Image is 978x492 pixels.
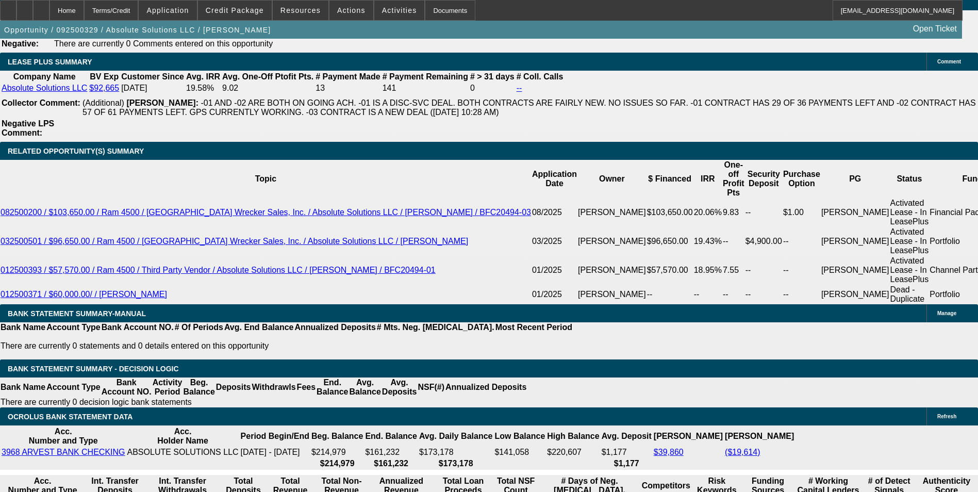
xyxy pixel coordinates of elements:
span: Comment [937,59,961,64]
b: Negative: [2,39,39,48]
th: NSF(#) [417,378,445,397]
th: Acc. Number and Type [1,427,126,446]
td: -- [745,285,783,304]
td: 0 [470,83,515,93]
a: -- [517,84,522,92]
span: Credit Package [206,6,264,14]
button: Credit Package [198,1,272,20]
a: $92,665 [89,84,119,92]
td: Activated Lease - In LeasePlus [890,198,930,227]
b: Company Name [13,72,76,81]
a: 3968 ARVEST BANK CHECKING [2,448,125,456]
th: # Mts. Neg. [MEDICAL_DATA]. [376,322,495,333]
td: $96,650.00 [647,227,693,256]
th: High Balance [546,427,600,446]
b: Collector Comment: [2,99,80,107]
td: [PERSON_NAME] [577,198,647,227]
td: 9.02 [222,83,314,93]
th: IRR [693,160,722,198]
td: $57,570.00 [647,256,693,285]
th: $ Financed [647,160,693,198]
td: Activated Lease - In LeasePlus [890,256,930,285]
td: -- [745,198,783,227]
th: Status [890,160,930,198]
td: $220,607 [546,447,600,457]
th: Account Type [46,322,101,333]
td: -- [722,285,745,304]
th: Annualized Deposits [294,322,376,333]
td: 141 [382,83,469,93]
b: [PERSON_NAME]: [126,99,198,107]
td: 03/2025 [532,227,577,256]
th: Withdrawls [251,378,296,397]
a: 082500200 / $103,650.00 / Ram 4500 / [GEOGRAPHIC_DATA] Wrecker Sales, Inc. / Absolute Solutions L... [1,208,531,217]
td: ABSOLUTE SOLUTIONS LLC [127,447,239,457]
th: $161,232 [364,458,417,469]
th: Beg. Balance [183,378,215,397]
td: -- [693,285,722,304]
td: [PERSON_NAME] [821,256,890,285]
b: # Payment Remaining [383,72,468,81]
b: # Coll. Calls [517,72,563,81]
th: Avg. Balance [349,378,381,397]
td: Activated Lease - In LeasePlus [890,227,930,256]
span: Application [146,6,189,14]
td: Dead - Duplicate [890,285,930,304]
td: -- [783,256,821,285]
a: ($19,614) [725,448,760,456]
td: [PERSON_NAME] [821,285,890,304]
td: 13 [315,83,380,93]
b: Avg. IRR [186,72,220,81]
th: Avg. Daily Balance [419,427,493,446]
td: $1.00 [783,198,821,227]
span: RELATED OPPORTUNITY(S) SUMMARY [8,147,144,155]
td: -- [783,285,821,304]
td: [PERSON_NAME] [577,256,647,285]
span: (Additional) [82,99,124,107]
span: LEASE PLUS SUMMARY [8,58,92,66]
th: # Of Periods [174,322,224,333]
th: Account Type [46,378,101,397]
a: $39,860 [654,448,684,456]
a: 012500371 / $60,000.00/ / [PERSON_NAME] [1,290,167,299]
span: Manage [937,310,956,316]
th: End. Balance [364,427,417,446]
span: BANK STATEMENT SUMMARY-MANUAL [8,309,146,318]
td: 01/2025 [532,256,577,285]
span: Actions [337,6,366,14]
td: $173,178 [419,447,493,457]
th: Owner [577,160,647,198]
span: There are currently 0 Comments entered on this opportunity [54,39,273,48]
b: BV Exp [90,72,119,81]
b: Customer Since [121,72,184,81]
th: PG [821,160,890,198]
a: Open Ticket [909,20,961,38]
th: Annualized Deposits [445,378,527,397]
td: $4,900.00 [745,227,783,256]
th: Avg. Deposit [601,427,652,446]
span: -01 AND -02 ARE BOTH ON GOING ACH. -01 IS A DISC-SVC DEAL. BOTH CONTRACTS ARE FAIRLY NEW. NO ISSU... [82,99,976,117]
td: 08/2025 [532,198,577,227]
td: $141,058 [494,447,545,457]
th: [PERSON_NAME] [653,427,723,446]
th: $214,979 [311,458,363,469]
td: [PERSON_NAME] [821,227,890,256]
a: 032500501 / $96,650.00 / Ram 4500 / [GEOGRAPHIC_DATA] Wrecker Sales, Inc. / Absolute Solutions LL... [1,237,468,245]
th: Application Date [532,160,577,198]
span: Bank Statement Summary - Decision Logic [8,365,179,373]
button: Application [139,1,196,20]
td: 20.06% [693,198,722,227]
td: -- [647,285,693,304]
th: Period Begin/End [240,427,310,446]
td: $1,177 [601,447,652,457]
th: Deposits [216,378,252,397]
th: Bank Account NO. [101,378,152,397]
th: Fees [296,378,316,397]
th: $1,177 [601,458,652,469]
td: [PERSON_NAME] [821,198,890,227]
th: Low Balance [494,427,545,446]
td: $103,650.00 [647,198,693,227]
td: -- [783,227,821,256]
td: 19.43% [693,227,722,256]
td: 19.58% [186,83,221,93]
